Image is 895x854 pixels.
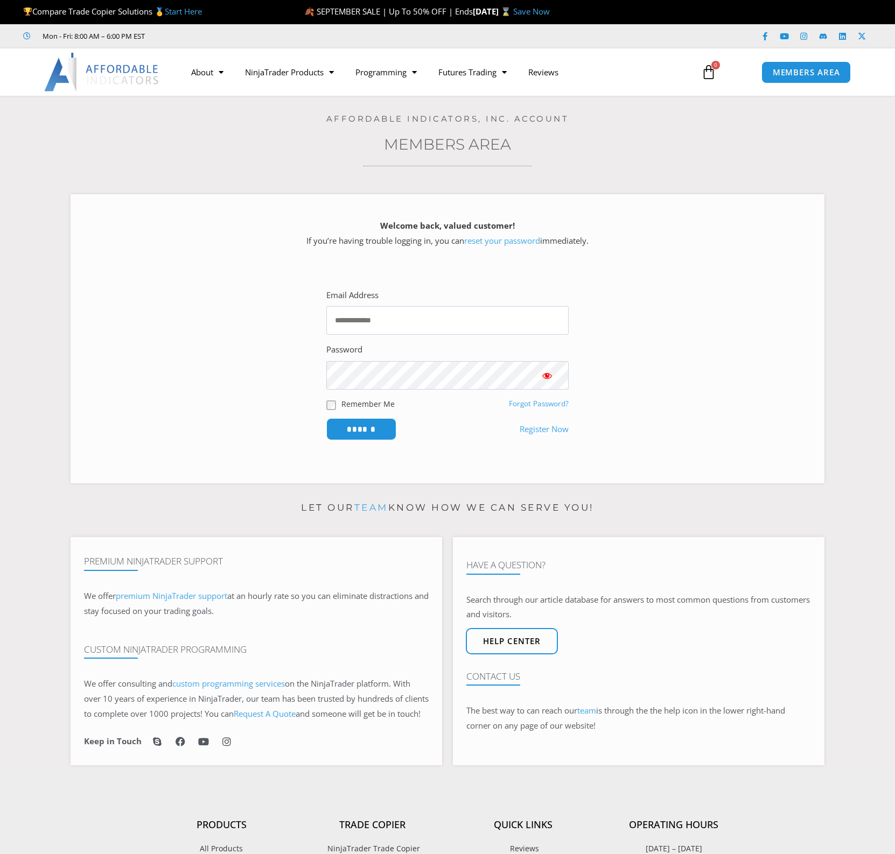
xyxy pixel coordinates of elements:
[384,135,511,153] a: Members Area
[180,60,234,84] a: About
[40,30,145,43] span: Mon - Fri: 8:00 AM – 6:00 PM EST
[447,819,598,831] h4: Quick Links
[116,590,227,601] a: premium NinjaTrader support
[577,705,596,716] a: team
[598,819,749,831] h4: Operating Hours
[84,678,285,689] span: We offer consulting and
[304,6,473,17] span: 🍂 SEPTEMBER SALE | Up To 50% OFF | Ends
[71,499,824,517] p: Let our know how we can serve you!
[146,819,297,831] h4: Products
[345,60,428,84] a: Programming
[44,53,160,91] img: LogoAI | Affordable Indicators – NinjaTrader
[464,235,540,246] a: reset your password
[89,218,806,249] p: If you’re having trouble logging in, you can immediately.
[711,61,720,69] span: 0
[520,422,569,437] a: Register Now
[160,31,321,41] iframe: Customer reviews powered by Trustpilot
[84,556,429,567] h4: Premium NinjaTrader Support
[172,678,285,689] a: custom programming services
[84,590,429,616] span: at an hourly rate so you can eliminate distractions and stay focused on your trading goals.
[84,678,429,719] span: on the NinjaTrader platform. With over 10 years of experience in NinjaTrader, our team has been t...
[23,6,202,17] span: Compare Trade Copier Solutions 🥇
[526,361,569,390] button: Show password
[180,60,689,84] nav: Menu
[509,399,569,408] a: Forgot Password?
[518,60,569,84] a: Reviews
[466,560,811,570] h4: Have A Question?
[466,671,811,682] h4: Contact Us
[326,114,569,124] a: Affordable Indicators, Inc. Account
[466,628,558,654] a: Help center
[773,68,840,76] span: MEMBERS AREA
[84,736,142,746] h6: Keep in Touch
[466,703,811,733] p: The best way to can reach our is through the the help icon in the lower right-hand corner on any ...
[297,819,447,831] h4: Trade Copier
[84,644,429,655] h4: Custom NinjaTrader Programming
[326,342,362,357] label: Password
[165,6,202,17] a: Start Here
[341,398,395,410] label: Remember Me
[513,6,550,17] a: Save Now
[466,592,811,623] p: Search through our article database for answers to most common questions from customers and visit...
[685,57,732,88] a: 0
[84,590,116,601] span: We offer
[473,6,513,17] strong: [DATE] ⌛
[761,61,851,83] a: MEMBERS AREA
[234,60,345,84] a: NinjaTrader Products
[326,288,379,303] label: Email Address
[483,637,541,645] span: Help center
[428,60,518,84] a: Futures Trading
[380,220,515,231] strong: Welcome back, valued customer!
[234,708,296,719] a: Request A Quote
[24,8,32,16] img: 🏆
[354,502,388,513] a: team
